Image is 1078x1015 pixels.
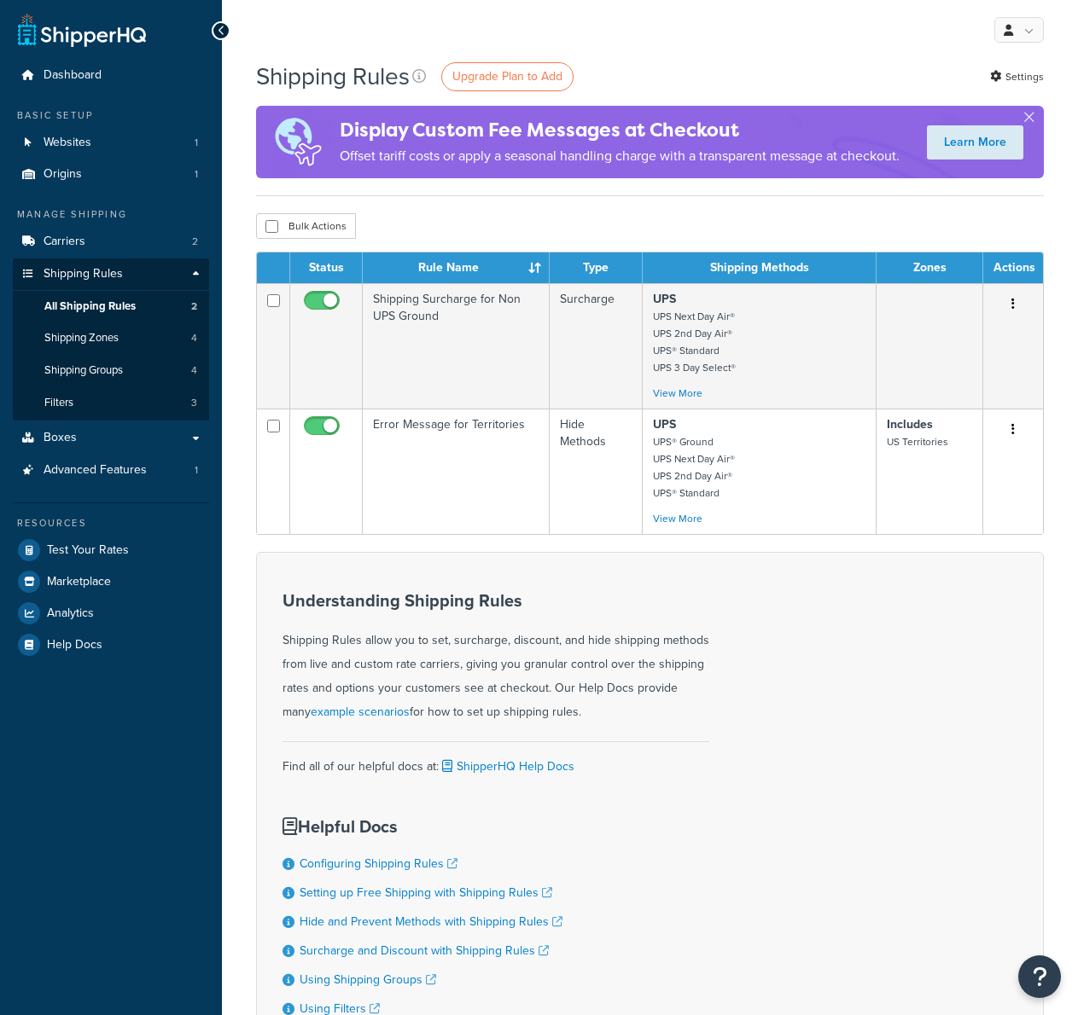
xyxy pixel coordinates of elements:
button: Open Resource Center [1018,955,1061,998]
span: Marketplace [47,575,111,589]
a: Websites 1 [13,127,209,159]
a: View More [653,511,702,526]
small: US Territories [887,434,948,449]
a: Configuring Shipping Rules [300,855,457,873]
span: Dashboard [44,68,102,83]
div: Manage Shipping [13,207,209,222]
button: Bulk Actions [256,213,356,239]
h1: Shipping Rules [256,60,410,93]
th: Status [290,252,363,283]
a: Settings [990,65,1044,89]
td: Surcharge [550,283,643,409]
li: Shipping Rules [13,258,209,420]
small: UPS® Ground UPS Next Day Air® UPS 2nd Day Air® UPS® Standard [653,434,735,501]
div: Find all of our helpful docs at: [283,741,709,779]
th: Zones [877,252,983,283]
td: Hide Methods [550,409,643,534]
span: Shipping Rules [44,267,123,281]
a: All Shipping Rules 2 [13,291,209,322]
div: Resources [13,516,209,531]
a: Using Shipping Groups [300,971,436,989]
h4: Display Custom Fee Messages at Checkout [340,116,900,144]
span: Help Docs [47,638,102,652]
a: View More [653,386,702,401]
a: Setting up Free Shipping with Shipping Rules [300,884,552,902]
h3: Helpful Docs [283,817,562,836]
th: Type [550,252,643,283]
span: Filters [44,396,73,410]
li: Advanced Features [13,455,209,486]
a: example scenarios [311,703,410,721]
td: Shipping Surcharge for Non UPS Ground [363,283,550,409]
span: Boxes [44,431,77,445]
a: ShipperHQ Help Docs [439,757,574,775]
a: Dashboard [13,60,209,91]
span: Carriers [44,235,85,249]
li: Origins [13,159,209,190]
a: Shipping Zones 4 [13,322,209,354]
span: 4 [191,331,197,345]
th: Rule Name : activate to sort column ascending [363,252,550,283]
span: Websites [44,136,91,150]
li: Shipping Groups [13,355,209,386]
span: 1 [195,463,198,478]
a: Carriers 2 [13,226,209,258]
span: Shipping Groups [44,363,123,378]
li: Shipping Zones [13,322,209,354]
a: Learn More [927,125,1023,159]
a: Origins 1 [13,159,209,190]
a: Filters 3 [13,387,209,419]
small: UPS Next Day Air® UPS 2nd Day Air® UPS® Standard UPS 3 Day Select® [653,309,736,375]
strong: UPS [653,290,676,308]
span: 2 [191,299,197,314]
li: Filters [13,387,209,419]
a: Shipping Rules [13,258,209,290]
a: Hide and Prevent Methods with Shipping Rules [300,913,562,931]
p: Offset tariff costs or apply a seasonal handling charge with a transparent message at checkout. [340,144,900,168]
a: Help Docs [13,629,209,660]
th: Actions [983,252,1043,283]
a: Marketplace [13,566,209,597]
span: 3 [191,396,197,410]
a: Test Your Rates [13,535,209,565]
span: Origins [44,167,82,182]
h3: Understanding Shipping Rules [283,591,709,610]
span: All Shipping Rules [44,299,136,314]
span: 1 [195,167,198,182]
a: Surcharge and Discount with Shipping Rules [300,942,549,960]
strong: Includes [887,415,933,433]
span: 2 [192,235,198,249]
a: Boxes [13,422,209,454]
a: Shipping Groups 4 [13,355,209,386]
li: Carriers [13,226,209,258]
strong: UPS [653,415,676,433]
a: Advanced Features 1 [13,455,209,486]
img: duties-banner-06bc72dcb5fe05cb3f9472aba00be2ae8eb53ab6f0d8bb03d382ba314ac3c341.png [256,106,340,178]
span: 4 [191,363,197,378]
span: Analytics [47,606,94,621]
th: Shipping Methods [643,252,877,283]
span: Test Your Rates [47,543,129,558]
li: Websites [13,127,209,159]
a: ShipperHQ Home [18,13,146,47]
div: Basic Setup [13,108,209,123]
span: Advanced Features [44,463,147,478]
li: All Shipping Rules [13,291,209,322]
a: Upgrade Plan to Add [441,62,574,91]
div: Shipping Rules allow you to set, surcharge, discount, and hide shipping methods from live and cus... [283,591,709,724]
a: Analytics [13,598,209,629]
td: Error Message for Territories [363,409,550,534]
span: Upgrade Plan to Add [452,67,562,85]
span: Shipping Zones [44,331,119,345]
span: 1 [195,136,198,150]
